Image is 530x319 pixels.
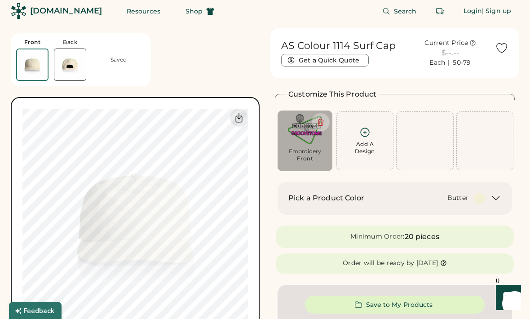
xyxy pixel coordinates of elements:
h2: Pick a Product Color [288,193,364,204]
div: Current Price [424,39,468,48]
button: Shop [175,2,225,20]
div: Front [24,39,41,46]
div: Front [297,155,314,162]
span: Shop [185,8,203,14]
div: | Sign up [482,7,511,16]
img: AS Colour 1114 Butter Front Thumbnail [17,49,48,80]
div: Login [464,7,482,16]
button: Save to My Products [305,296,485,314]
img: Rendered Logo - Screens [11,3,26,19]
iframe: Front Chat [487,279,526,317]
div: Butter [447,194,469,203]
span: Search [394,8,417,14]
div: Minimum Order: [350,232,405,241]
div: 20 pieces [405,231,439,242]
div: Back [63,39,77,46]
div: Each | 50-79 [429,58,471,67]
div: [DOMAIN_NAME] [30,5,102,17]
button: Delete this decoration. [312,113,330,131]
button: Search [371,2,428,20]
h1: AS Colour 1114 Surf Cap [281,40,396,52]
div: Embroidery [281,148,329,155]
img: AS Colour 1114 Butter Back Thumbnail [54,49,86,80]
button: Get a Quick Quote [281,54,369,66]
h2: Customize This Product [288,89,376,100]
div: Order will be ready by [343,259,415,268]
img: IMG_0029.png [281,114,329,147]
div: Saved [110,56,127,63]
button: Retrieve an order [431,2,449,20]
div: [DATE] [416,259,438,268]
div: Add A Design [355,141,375,155]
div: $--.-- [411,48,490,58]
div: Download Front Mockup [230,109,248,127]
button: Resources [116,2,171,20]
